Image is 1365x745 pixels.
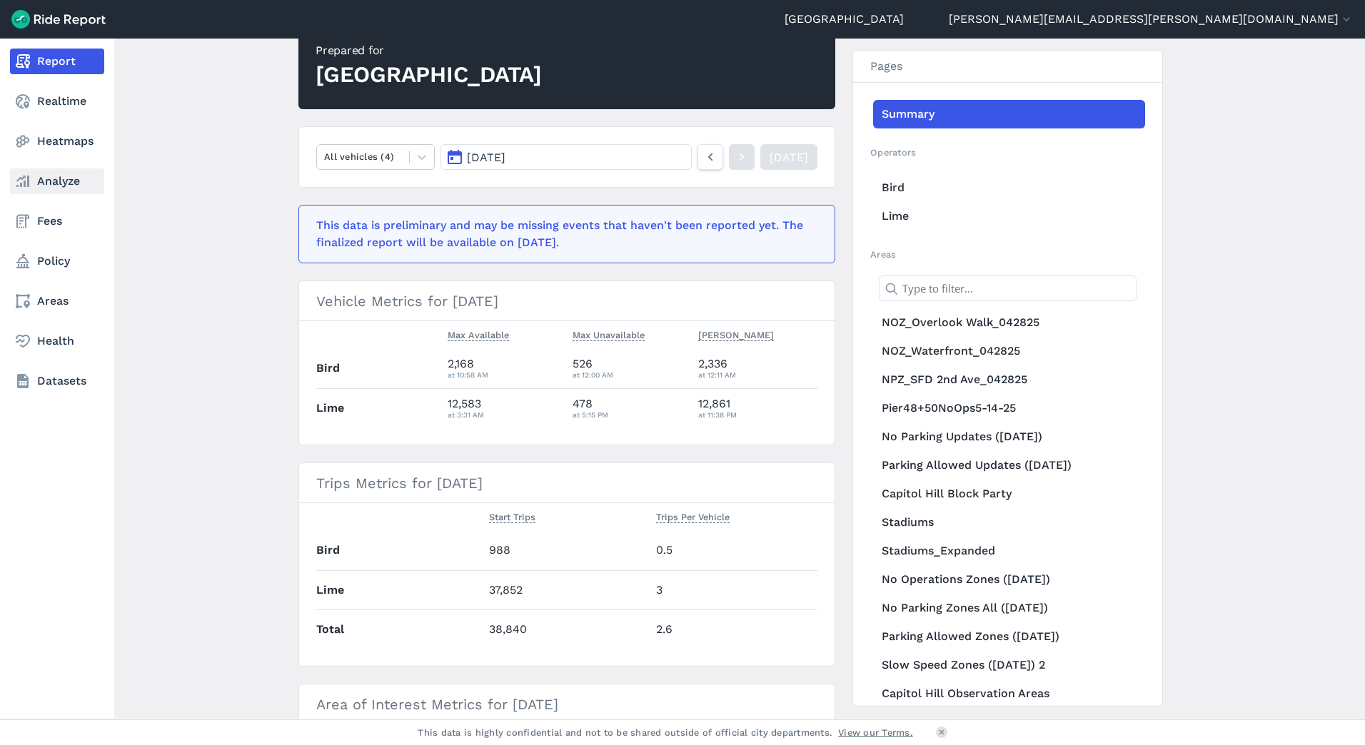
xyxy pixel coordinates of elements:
[483,531,650,570] td: 988
[656,509,730,523] span: Trips Per Vehicle
[10,208,104,234] a: Fees
[873,451,1145,480] a: Parking Allowed Updates ([DATE])
[949,11,1354,28] button: [PERSON_NAME][EMAIL_ADDRESS][PERSON_NAME][DOMAIN_NAME]
[873,365,1145,394] a: NPZ_SFD 2nd Ave_042825
[10,168,104,194] a: Analyze
[698,368,818,381] div: at 12:11 AM
[299,281,835,321] h3: Vehicle Metrics for [DATE]
[10,49,104,74] a: Report
[853,51,1162,83] h3: Pages
[10,128,104,154] a: Heatmaps
[873,337,1145,365] a: NOZ_Waterfront_042825
[698,327,774,344] button: [PERSON_NAME]
[873,651,1145,679] a: Slow Speed Zones ([DATE]) 2
[10,88,104,114] a: Realtime
[873,202,1145,230] a: Lime
[448,408,562,421] div: at 3:31 AM
[316,570,483,609] th: Lime
[879,275,1137,301] input: Type to filter...
[650,570,817,609] td: 3
[656,509,730,526] button: Trips Per Vehicle
[870,146,1145,159] h2: Operators
[838,726,913,739] a: View our Terms.
[489,509,535,523] span: Start Trips
[873,679,1145,708] a: Capitol Hill Observation Areas
[316,388,442,427] th: Lime
[573,327,645,341] span: Max Unavailable
[650,609,817,649] td: 2.6
[573,408,687,421] div: at 5:15 PM
[873,622,1145,651] a: Parking Allowed Zones ([DATE])
[650,531,817,570] td: 0.5
[440,144,692,170] button: [DATE]
[873,480,1145,508] a: Capitol Hill Block Party
[10,248,104,274] a: Policy
[11,10,106,29] img: Ride Report
[489,509,535,526] button: Start Trips
[316,217,809,251] div: This data is preliminary and may be missing events that haven't been reported yet. The finalized ...
[467,151,505,164] span: [DATE]
[316,531,483,570] th: Bird
[698,327,774,341] span: [PERSON_NAME]
[698,408,818,421] div: at 11:38 PM
[448,327,509,344] button: Max Available
[299,684,835,724] h3: Area of Interest Metrics for [DATE]
[448,395,562,421] div: 12,583
[316,609,483,649] th: Total
[483,570,650,609] td: 37,852
[698,355,818,381] div: 2,336
[873,508,1145,537] a: Stadiums
[448,355,562,381] div: 2,168
[10,368,104,394] a: Datasets
[873,394,1145,422] a: Pier48+50NoOps5-14-25
[873,537,1145,565] a: Stadiums_Expanded
[870,248,1145,261] h2: Areas
[316,349,442,388] th: Bird
[448,327,509,341] span: Max Available
[785,11,904,28] a: [GEOGRAPHIC_DATA]
[873,594,1145,622] a: No Parking Zones All ([DATE])
[698,395,818,421] div: 12,861
[873,173,1145,202] a: Bird
[299,463,835,503] h3: Trips Metrics for [DATE]
[573,327,645,344] button: Max Unavailable
[760,144,817,170] a: [DATE]
[873,100,1145,128] a: Summary
[873,308,1145,337] a: NOZ_Overlook Walk_042825
[573,368,687,381] div: at 12:00 AM
[10,288,104,314] a: Areas
[573,355,687,381] div: 526
[316,59,542,91] div: [GEOGRAPHIC_DATA]
[10,328,104,354] a: Health
[873,422,1145,451] a: No Parking Updates ([DATE])
[316,42,542,59] div: Prepared for
[573,395,687,421] div: 478
[483,609,650,649] td: 38,840
[873,565,1145,594] a: No Operations Zones ([DATE])
[448,368,562,381] div: at 10:58 AM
